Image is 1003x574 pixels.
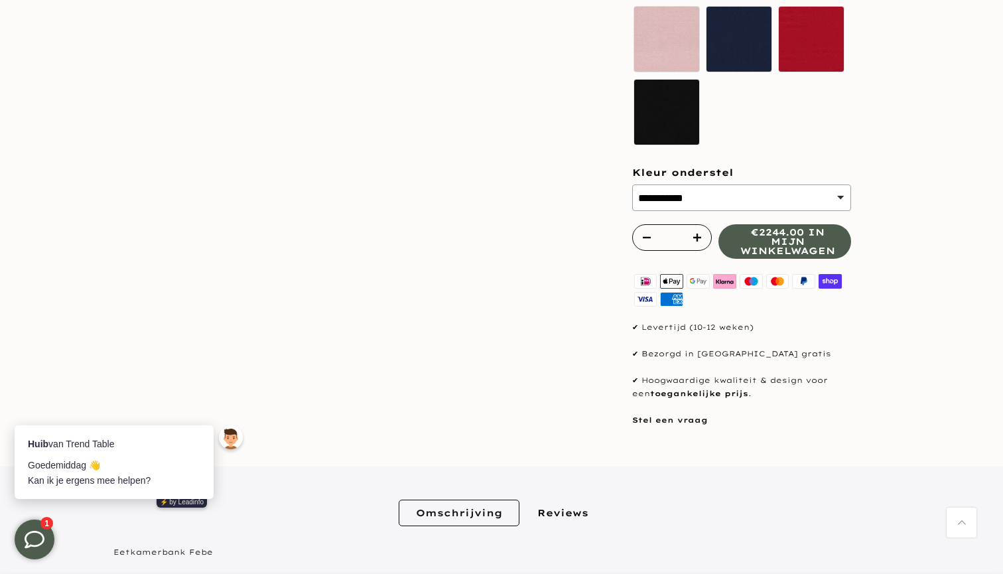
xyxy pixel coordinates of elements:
iframe: bot-iframe [1,188,260,520]
p: ✔ Bezorgd in [GEOGRAPHIC_DATA] gratis [632,348,851,361]
p: Eetkamerbank Febe [113,546,890,559]
img: maestro [738,272,764,290]
iframe: toggle-frame [1,506,68,573]
a: Omschrijving [399,500,519,526]
img: klarna [711,272,738,290]
div: van Trend Table [27,249,199,263]
a: Reviews [520,500,606,526]
p: ✔ Levertijd (10-12 weken) [632,321,851,334]
strong: Huib [27,251,47,261]
img: master [764,272,791,290]
a: ⚡️ by Leadinfo [155,309,206,320]
img: shopify pay [817,272,844,290]
img: default-male-avatar.jpg [218,238,241,261]
img: ideal [632,272,659,290]
span: €2244.00 in mijn winkelwagen [740,228,835,255]
p: ✔ Hoogwaardige kwaliteit & design voor een . [632,374,851,401]
a: Stel een vraag [632,415,708,425]
img: paypal [791,272,817,290]
a: Terug naar boven [947,508,976,538]
img: visa [632,290,659,308]
img: google pay [685,272,712,290]
span: Kleur onderstel [632,165,734,181]
img: apple pay [659,272,685,290]
strong: toegankelijke prijs [650,389,748,398]
div: Goedemiddag 👋 Kan ik je ergens mee helpen? [27,270,199,300]
img: american express [659,290,685,308]
button: €2244.00 in mijn winkelwagen [718,224,851,259]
